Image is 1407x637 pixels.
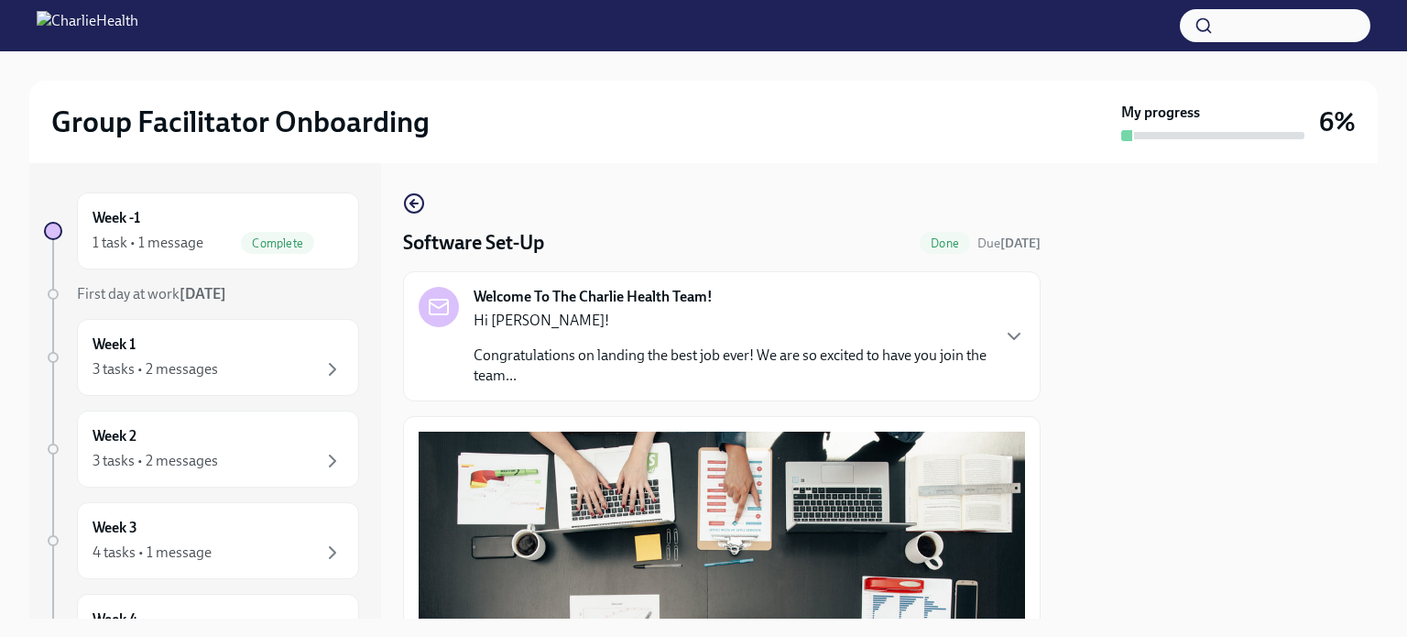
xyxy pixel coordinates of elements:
[44,284,359,304] a: First day at work[DATE]
[51,104,430,140] h2: Group Facilitator Onboarding
[93,610,137,630] h6: Week 4
[93,451,218,471] div: 3 tasks • 2 messages
[37,11,138,40] img: CharlieHealth
[180,285,226,302] strong: [DATE]
[44,502,359,579] a: Week 34 tasks • 1 message
[77,285,226,302] span: First day at work
[93,543,212,563] div: 4 tasks • 1 message
[93,335,136,355] h6: Week 1
[241,236,314,250] span: Complete
[474,287,713,307] strong: Welcome To The Charlie Health Team!
[474,346,988,386] p: Congratulations on landing the best job ever! We are so excited to have you join the team...
[403,229,544,257] h4: Software Set-Up
[977,235,1041,252] span: September 3rd, 2025 10:00
[93,359,218,379] div: 3 tasks • 2 messages
[44,411,359,488] a: Week 23 tasks • 2 messages
[93,518,137,538] h6: Week 3
[93,426,136,446] h6: Week 2
[1121,103,1200,123] strong: My progress
[474,311,988,331] p: Hi [PERSON_NAME]!
[977,236,1041,251] span: Due
[93,233,203,253] div: 1 task • 1 message
[1319,105,1356,138] h3: 6%
[920,236,970,250] span: Done
[44,192,359,269] a: Week -11 task • 1 messageComplete
[1000,236,1041,251] strong: [DATE]
[93,208,140,228] h6: Week -1
[44,319,359,396] a: Week 13 tasks • 2 messages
